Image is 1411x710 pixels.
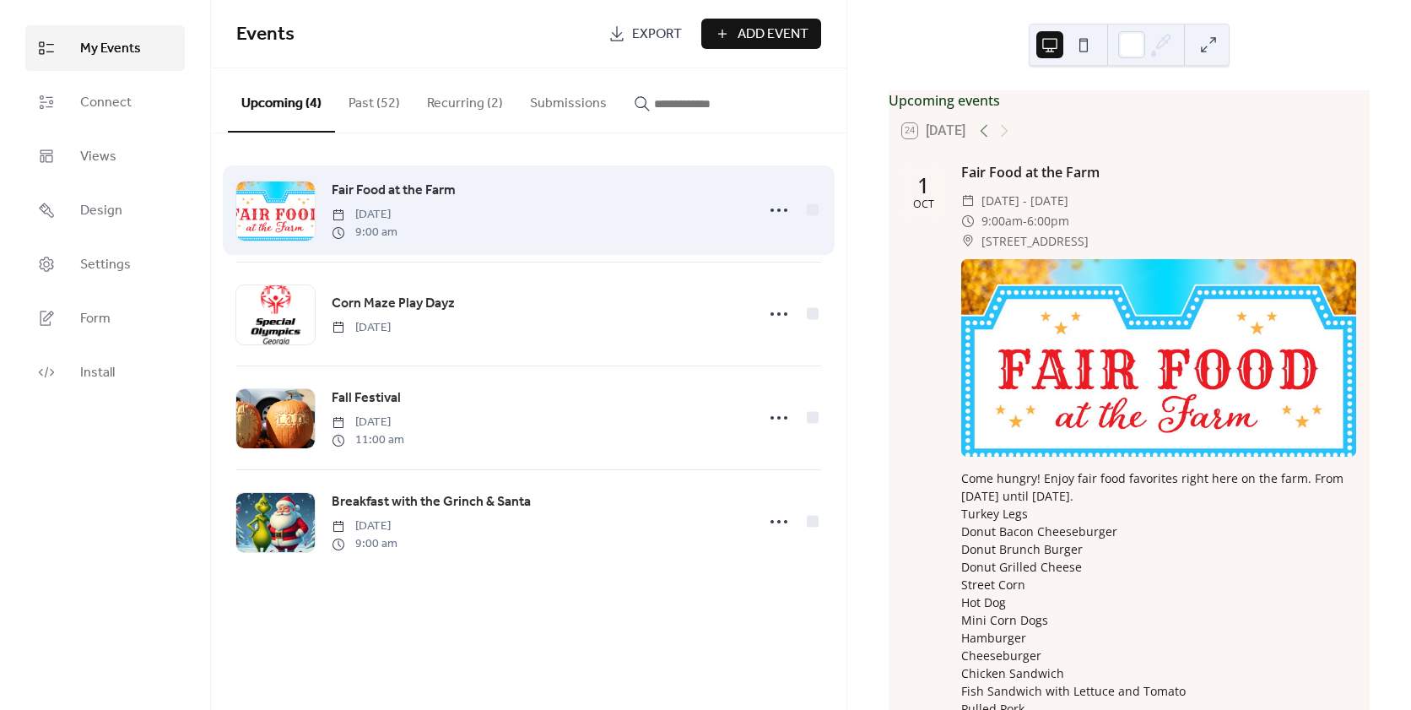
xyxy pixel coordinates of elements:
[961,211,975,231] div: ​
[80,363,115,383] span: Install
[332,431,404,449] span: 11:00 am
[80,39,141,59] span: My Events
[332,224,397,241] span: 9:00 am
[332,414,404,431] span: [DATE]
[738,24,808,45] span: Add Event
[80,255,131,275] span: Settings
[632,24,682,45] span: Export
[228,68,335,133] button: Upcoming (4)
[25,25,185,71] a: My Events
[80,93,132,113] span: Connect
[332,492,531,512] span: Breakfast with the Grinch & Santa
[961,191,975,211] div: ​
[981,231,1089,252] span: [STREET_ADDRESS]
[25,187,185,233] a: Design
[236,16,295,53] span: Events
[1027,211,1069,231] span: 6:00pm
[332,181,456,201] span: Fair Food at the Farm
[961,231,975,252] div: ​
[25,79,185,125] a: Connect
[1023,211,1027,231] span: -
[25,295,185,341] a: Form
[596,19,695,49] a: Export
[80,201,122,221] span: Design
[889,90,1370,111] div: Upcoming events
[332,491,531,513] a: Breakfast with the Grinch & Santa
[332,319,391,337] span: [DATE]
[981,191,1068,211] span: [DATE] - [DATE]
[80,147,116,167] span: Views
[332,206,397,224] span: [DATE]
[332,518,397,535] span: [DATE]
[961,162,1356,182] div: Fair Food at the Farm
[332,535,397,553] span: 9:00 am
[332,180,456,202] a: Fair Food at the Farm
[332,388,401,409] a: Fall Festival
[25,133,185,179] a: Views
[25,350,185,395] a: Install
[701,19,821,49] button: Add Event
[332,388,401,409] span: Fall Festival
[25,241,185,287] a: Settings
[414,68,516,131] button: Recurring (2)
[516,68,620,131] button: Submissions
[981,211,1023,231] span: 9:00am
[80,309,111,329] span: Form
[332,294,455,314] span: Corn Maze Play Dayz
[913,199,934,210] div: Oct
[335,68,414,131] button: Past (52)
[332,293,455,315] a: Corn Maze Play Dayz
[917,175,929,196] div: 1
